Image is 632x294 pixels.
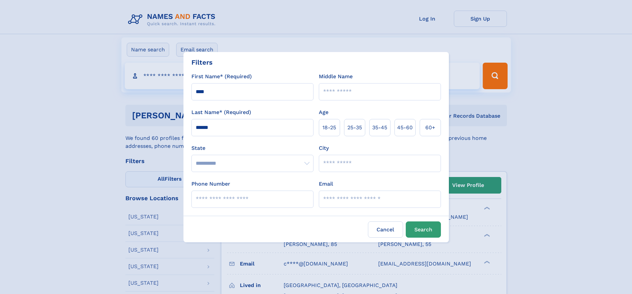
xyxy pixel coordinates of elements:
[425,124,435,132] span: 60+
[191,57,213,67] div: Filters
[372,124,387,132] span: 35‑45
[319,180,333,188] label: Email
[406,221,441,238] button: Search
[319,108,328,116] label: Age
[347,124,362,132] span: 25‑35
[191,180,230,188] label: Phone Number
[191,144,314,152] label: State
[368,221,403,238] label: Cancel
[319,144,329,152] label: City
[397,124,413,132] span: 45‑60
[322,124,336,132] span: 18‑25
[191,108,251,116] label: Last Name* (Required)
[319,73,353,81] label: Middle Name
[191,73,252,81] label: First Name* (Required)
